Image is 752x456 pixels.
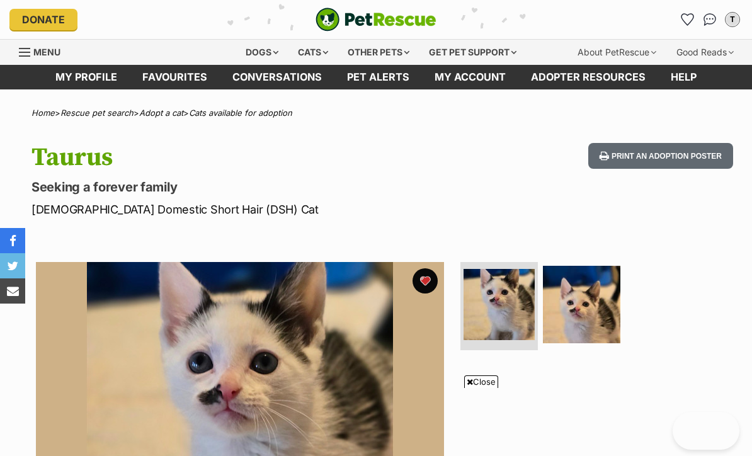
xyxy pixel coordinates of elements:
a: Menu [19,40,69,62]
a: Help [658,65,709,89]
span: Close [464,375,498,388]
a: My account [422,65,518,89]
div: About PetRescue [569,40,665,65]
button: Print an adoption poster [588,143,733,169]
a: Home [31,108,55,118]
a: conversations [220,65,334,89]
p: [DEMOGRAPHIC_DATA] Domestic Short Hair (DSH) Cat [31,201,460,218]
div: Other pets [339,40,418,65]
div: Dogs [237,40,287,65]
img: logo-cat-932fe2b9b8326f06289b0f2fb663e598f794de774fb13d1741a6617ecf9a85b4.svg [316,8,436,31]
a: Pet alerts [334,65,422,89]
a: Adopt a cat [139,108,183,118]
span: Menu [33,47,60,57]
img: Photo of Taurus [464,269,535,340]
div: Get pet support [420,40,525,65]
a: Conversations [700,9,720,30]
p: Seeking a forever family [31,178,460,196]
div: T [726,13,739,26]
a: PetRescue [316,8,436,31]
img: Photo of Taurus [543,266,620,343]
img: chat-41dd97257d64d25036548639549fe6c8038ab92f7586957e7f3b1b290dea8141.svg [704,13,717,26]
a: Cats available for adoption [189,108,292,118]
div: Cats [289,40,337,65]
button: My account [722,9,743,30]
iframe: Advertisement [71,393,681,450]
a: My profile [43,65,130,89]
a: Donate [9,9,77,30]
a: Favourites [130,65,220,89]
ul: Account quick links [677,9,743,30]
a: Favourites [677,9,697,30]
div: Good Reads [668,40,743,65]
h1: Taurus [31,143,460,172]
a: Adopter resources [518,65,658,89]
iframe: Help Scout Beacon - Open [673,412,739,450]
a: Rescue pet search [60,108,134,118]
button: favourite [413,268,438,294]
